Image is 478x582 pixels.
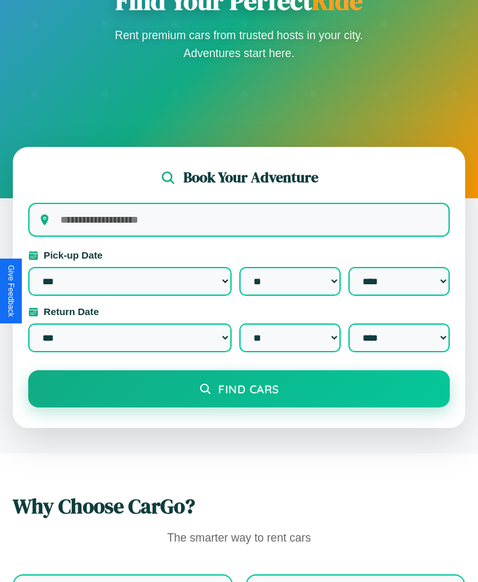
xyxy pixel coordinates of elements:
div: Give Feedback [6,265,15,317]
h2: Why Choose CarGo? [13,492,465,520]
label: Pick-up Date [28,250,450,261]
p: The smarter way to rent cars [13,528,465,549]
p: Rent premium cars from trusted hosts in your city. Adventures start here. [111,26,368,62]
h2: Book Your Adventure [184,167,318,187]
label: Return Date [28,306,450,317]
button: Find Cars [28,370,450,407]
